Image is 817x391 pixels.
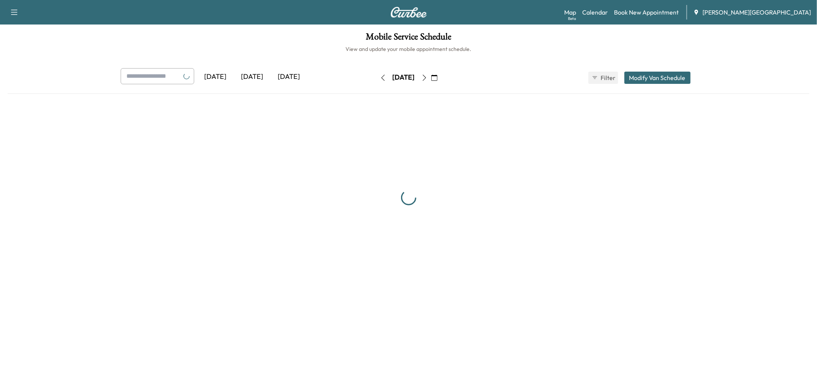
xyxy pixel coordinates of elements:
div: [DATE] [197,68,234,86]
div: [DATE] [234,68,271,86]
div: [DATE] [393,73,415,82]
a: Book New Appointment [614,8,679,17]
span: Filter [601,73,615,82]
h1: Mobile Service Schedule [8,32,809,45]
a: MapBeta [564,8,576,17]
button: Filter [588,72,618,84]
div: Beta [568,16,576,21]
img: Curbee Logo [390,7,427,18]
span: [PERSON_NAME][GEOGRAPHIC_DATA] [702,8,811,17]
div: [DATE] [271,68,308,86]
a: Calendar [582,8,608,17]
button: Modify Van Schedule [624,72,691,84]
h6: View and update your mobile appointment schedule. [8,45,809,53]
